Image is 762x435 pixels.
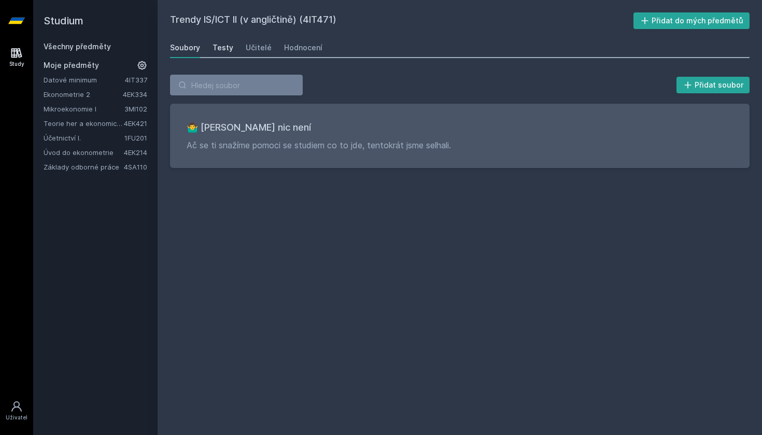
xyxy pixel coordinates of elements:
button: Přidat do mých předmětů [633,12,750,29]
p: Ač se ti snažíme pomoci se studiem co to jde, tentokrát jsme selhali. [187,139,733,151]
h3: 🤷‍♂️ [PERSON_NAME] nic není [187,120,733,135]
a: Všechny předměty [44,42,111,51]
a: Účetnictví I. [44,133,124,143]
a: 4EK334 [123,90,147,99]
a: 4EK214 [124,148,147,157]
a: 1FU201 [124,134,147,142]
a: Ekonometrie 2 [44,89,123,100]
a: Základy odborné práce [44,162,124,172]
a: Mikroekonomie I [44,104,124,114]
span: Moje předměty [44,60,99,71]
input: Hledej soubor [170,75,303,95]
a: Study [2,41,31,73]
a: Testy [213,37,233,58]
h2: Trendy IS/ICT II (v angličtině) (4IT471) [170,12,633,29]
div: Hodnocení [284,43,322,53]
a: 3MI102 [124,105,147,113]
div: Testy [213,43,233,53]
div: Učitelé [246,43,272,53]
a: Učitelé [246,37,272,58]
div: Uživatel [6,414,27,422]
a: Uživatel [2,395,31,427]
div: Study [9,60,24,68]
div: Soubory [170,43,200,53]
a: Datové minimum [44,75,125,85]
a: Úvod do ekonometrie [44,147,124,158]
a: Hodnocení [284,37,322,58]
a: Teorie her a ekonomické rozhodování [44,118,124,129]
a: 4IT337 [125,76,147,84]
a: Soubory [170,37,200,58]
a: 4EK421 [124,119,147,128]
button: Přidat soubor [676,77,750,93]
a: 4SA110 [124,163,147,171]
